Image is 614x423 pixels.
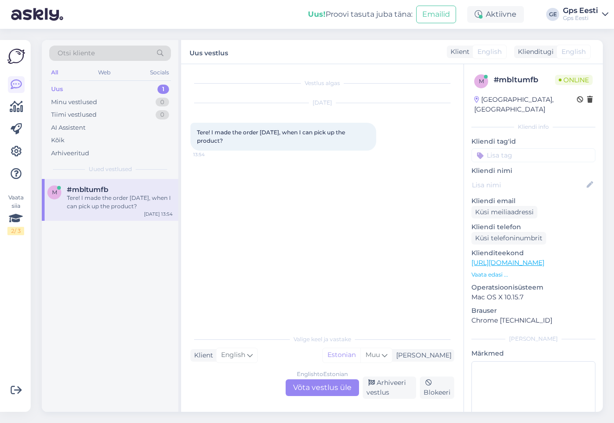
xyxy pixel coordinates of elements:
span: m [479,78,484,85]
p: Chrome [TECHNICAL_ID] [471,316,595,325]
div: Valige keel ja vastake [190,335,454,344]
div: Küsi telefoninumbrit [471,232,546,245]
div: Proovi tasuta juba täna: [308,9,412,20]
label: Uus vestlus [189,46,228,58]
p: Märkmed [471,349,595,358]
div: # mbltumfb [494,74,555,86]
div: [DATE] 13:54 [144,211,173,218]
div: Minu vestlused [51,98,97,107]
p: Mac OS X 10.15.7 [471,292,595,302]
div: Aktiivne [467,6,524,23]
div: Gps Eesti [563,14,598,22]
span: Tere! I made the order [DATE], when I can pick up the product? [197,129,346,144]
div: [DATE] [190,99,454,107]
div: Blokeeri [420,377,454,399]
p: Kliendi telefon [471,222,595,232]
input: Lisa tag [471,148,595,162]
a: [URL][DOMAIN_NAME] [471,258,544,267]
div: Vestlus algas [190,79,454,87]
div: [PERSON_NAME] [392,350,451,360]
div: All [49,66,60,79]
div: Uus [51,85,63,94]
input: Lisa nimi [472,180,585,190]
div: Klient [190,350,213,360]
div: Vaata siia [7,193,24,235]
p: Operatsioonisüsteem [471,283,595,292]
span: Muu [366,350,380,359]
div: Gps Eesti [563,7,598,14]
span: Online [555,75,593,85]
div: [GEOGRAPHIC_DATA], [GEOGRAPHIC_DATA] [474,95,577,114]
div: Tere! I made the order [DATE], when I can pick up the product? [67,194,173,211]
div: Socials [148,66,171,79]
div: Arhiveeri vestlus [363,377,416,399]
div: [PERSON_NAME] [471,335,595,343]
p: Kliendi nimi [471,166,595,176]
span: English [477,47,502,57]
div: Küsi meiliaadressi [471,206,537,218]
span: Otsi kliente [58,48,95,58]
div: Arhiveeritud [51,149,89,158]
p: Kliendi tag'id [471,137,595,146]
div: AI Assistent [51,123,85,132]
span: #mbltumfb [67,185,108,194]
img: Askly Logo [7,47,25,65]
div: Võta vestlus üle [286,379,359,396]
div: English to Estonian [297,370,348,378]
div: Klient [447,47,470,57]
button: Emailid [416,6,456,23]
div: 0 [156,110,169,119]
span: English [221,350,245,360]
p: Klienditeekond [471,248,595,258]
div: Web [96,66,112,79]
div: Klienditugi [514,47,554,57]
div: 2 / 3 [7,227,24,235]
p: Brauser [471,306,595,316]
div: Kõik [51,136,65,145]
p: Kliendi email [471,196,595,206]
div: Tiimi vestlused [51,110,97,119]
span: m [52,189,57,196]
div: GE [546,8,559,21]
div: 0 [156,98,169,107]
div: 1 [157,85,169,94]
div: Estonian [323,348,360,362]
a: Gps EestiGps Eesti [563,7,608,22]
p: Vaata edasi ... [471,271,595,279]
b: Uus! [308,10,326,19]
span: 13:54 [193,151,228,158]
span: Uued vestlused [89,165,132,173]
div: Kliendi info [471,123,595,131]
span: English [562,47,586,57]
